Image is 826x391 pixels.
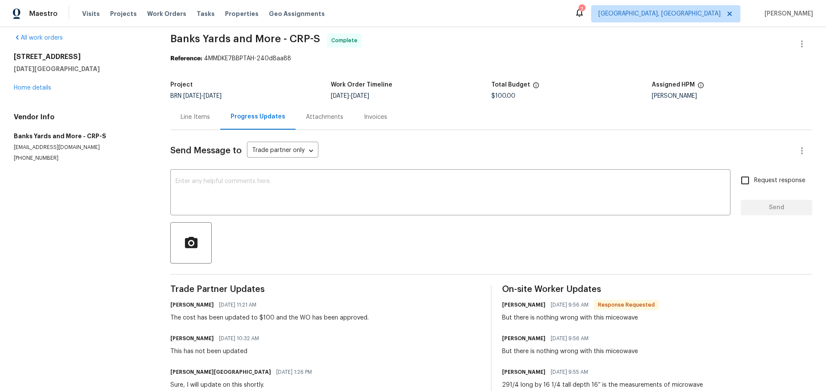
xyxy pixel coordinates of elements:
[170,347,264,356] div: This has not been updated
[331,82,392,88] h5: Work Order Timeline
[14,85,51,91] a: Home details
[276,368,312,376] span: [DATE] 1:26 PM
[82,9,100,18] span: Visits
[502,313,659,322] div: But there is nothing wrong with this miceowave
[29,9,58,18] span: Maestro
[652,82,695,88] h5: Assigned HPM
[502,347,638,356] div: But there is nothing wrong with this miceowave
[754,176,805,185] span: Request response
[579,5,585,14] div: 7
[14,113,150,121] h4: Vendor Info
[170,56,202,62] b: Reference:
[502,285,812,294] span: On-site Worker Updates
[14,144,150,151] p: [EMAIL_ADDRESS][DOMAIN_NAME]
[14,155,150,162] p: [PHONE_NUMBER]
[170,146,242,155] span: Send Message to
[147,9,186,18] span: Work Orders
[170,301,214,309] h6: [PERSON_NAME]
[761,9,813,18] span: [PERSON_NAME]
[170,381,317,389] div: Sure, I will update on this shortly.
[14,65,150,73] h5: [DATE][GEOGRAPHIC_DATA]
[331,93,369,99] span: -
[170,368,271,376] h6: [PERSON_NAME][GEOGRAPHIC_DATA]
[351,93,369,99] span: [DATE]
[170,285,481,294] span: Trade Partner Updates
[491,93,515,99] span: $100.00
[306,113,343,121] div: Attachments
[551,368,588,376] span: [DATE] 9:55 AM
[502,368,546,376] h6: [PERSON_NAME]
[170,93,222,99] span: BRN
[551,301,589,309] span: [DATE] 9:56 AM
[197,11,215,17] span: Tasks
[14,132,150,140] h5: Banks Yards and More - CRP-S
[595,301,658,309] span: Response Requested
[203,93,222,99] span: [DATE]
[225,9,259,18] span: Properties
[331,36,361,45] span: Complete
[502,301,546,309] h6: [PERSON_NAME]
[170,34,320,44] span: Banks Yards and More - CRP-S
[598,9,721,18] span: [GEOGRAPHIC_DATA], [GEOGRAPHIC_DATA]
[181,113,210,121] div: Line Items
[219,301,256,309] span: [DATE] 11:21 AM
[364,113,387,121] div: Invoices
[697,82,704,93] span: The hpm assigned to this work order.
[247,144,318,158] div: Trade partner only
[652,93,812,99] div: [PERSON_NAME]
[14,35,63,41] a: All work orders
[14,53,150,61] h2: [STREET_ADDRESS]
[502,381,703,389] div: 291/4 long by 16 1/4 tall depth 16” is the measurements of microwave
[110,9,137,18] span: Projects
[491,82,530,88] h5: Total Budget
[502,334,546,343] h6: [PERSON_NAME]
[231,112,285,121] div: Progress Updates
[170,334,214,343] h6: [PERSON_NAME]
[183,93,201,99] span: [DATE]
[170,54,812,63] div: 4MMDKE7BBPTAH-240d8aa88
[533,82,539,93] span: The total cost of line items that have been proposed by Opendoor. This sum includes line items th...
[219,334,259,343] span: [DATE] 10:32 AM
[269,9,325,18] span: Geo Assignments
[170,82,193,88] h5: Project
[331,93,349,99] span: [DATE]
[551,334,589,343] span: [DATE] 9:56 AM
[183,93,222,99] span: -
[170,313,369,322] div: The cost has been updated to $100 and the WO has been approved.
